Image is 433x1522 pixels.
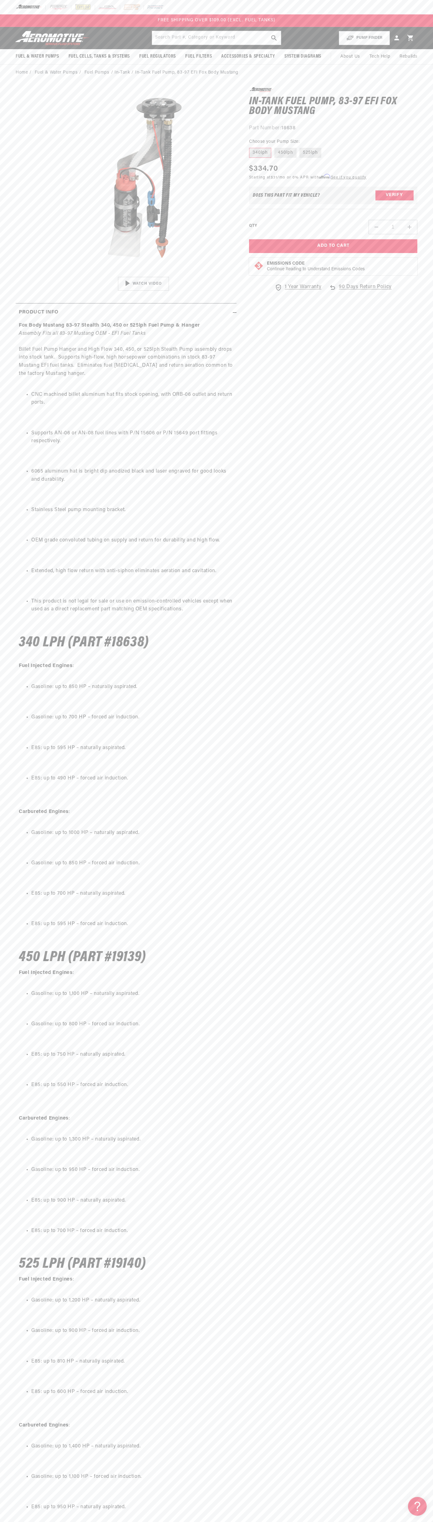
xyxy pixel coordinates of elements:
li: In-Tank [115,69,135,76]
a: 90 Days Return Policy [329,283,392,298]
input: Search by Part Number, Category or Keyword [152,31,281,45]
em: Assembly Fits all 83-97 Mustang OEM - EFI Fuel Tanks [19,331,145,336]
summary: Product Info [16,303,237,322]
li: E85: up to 595 HP – forced air induction. [31,920,233,928]
p: : [19,1099,233,1131]
span: About Us [340,54,360,59]
span: 1 Year Warranty [285,283,321,291]
p: : [19,792,233,824]
nav: breadcrumbs [16,69,417,76]
span: Tech Help [369,53,390,60]
button: Verify [375,190,414,200]
li: E85: up to 700 HP – forced air induction. [31,1227,233,1235]
li: Gasoline: up to 1,100 HP – naturally aspirated. [31,990,233,998]
h4: 450 LPH (Part #19139) [19,951,233,964]
li: Gasoline: up to 1000 HP – naturally aspirated. [31,829,233,837]
li: Gasoline: up to 1,400 HP – naturally aspirated. [31,1442,233,1451]
li: Gasoline: up to 1,300 HP – naturally aspirated. [31,1136,233,1144]
a: Home [16,69,28,76]
p: Starting at /mo or 0% APR with . [249,174,366,180]
span: Accessories & Specialty [221,53,275,60]
strong: Fuel Injected Engines [19,1277,73,1282]
summary: Fuel Filters [181,49,216,64]
span: Rebuilds [400,53,418,60]
span: $31 [271,176,278,179]
li: Supports AN-06 or AN-08 fuel lines with P/N 15606 or P/N 15649 port fittings respectively. [31,429,233,445]
p: : [19,1276,233,1292]
li: E85: up to 700 HP – naturally aspirated. [31,890,233,898]
div: Does This part fit My vehicle? [253,193,320,198]
summary: Fuel & Water Pumps [11,49,64,64]
span: Fuel Regulators [139,53,176,60]
h4: 340 LPH (Part #18638) [19,636,233,649]
label: 340lph [249,148,271,158]
span: Fuel Cells, Tanks & Systems [69,53,130,60]
span: Affirm [319,174,330,179]
button: PUMP FINDER [339,31,390,45]
h4: 525 LPH (Part #19140) [19,1257,233,1271]
li: Gasoline: up to 850 HP – forced air induction. [31,859,233,867]
span: System Diagrams [284,53,321,60]
li: E85: up to 900 HP – naturally aspirated. [31,1197,233,1205]
button: search button [267,31,281,45]
button: Emissions CodeContinue Reading to Understand Emissions Codes [267,261,365,272]
p: : [19,969,233,985]
div: Part Number: [249,124,417,132]
media-gallery: Gallery Viewer [16,87,237,291]
a: Fuel & Water Pumps [35,69,78,76]
strong: Carbureted Engines [19,1423,69,1428]
span: Fuel Filters [185,53,212,60]
li: Extended, high flow return with anti-siphon eliminates aeration and cavitation. [31,567,233,575]
label: 525lph [299,148,321,158]
strong: Carbureted Engines [19,1116,69,1121]
summary: Fuel Cells, Tanks & Systems [64,49,135,64]
li: E85: up to 750 HP – naturally aspirated. [31,1051,233,1059]
span: FREE SHIPPING OVER $109.00 (EXCL. FUEL TANKS) [158,18,275,23]
li: Gasoline: up to 800 HP – forced air induction. [31,1020,233,1028]
summary: Rebuilds [395,49,422,64]
span: 90 Days Return Policy [339,283,392,298]
li: Gasoline: up to 1,200 HP – naturally aspirated. [31,1297,233,1305]
p: Continue Reading to Understand Emissions Codes [267,267,365,272]
li: E85: up to 810 HP – naturally aspirated. [31,1358,233,1366]
a: See if you qualify - Learn more about Affirm Financing (opens in modal) [331,176,366,179]
li: E85: up to 950 HP – naturally aspirated. [31,1503,233,1511]
summary: Tech Help [365,49,395,64]
span: $334.70 [249,163,278,174]
a: About Us [336,49,365,64]
span: Fuel & Water Pumps [16,53,59,60]
a: Fuel Pumps [84,69,110,76]
li: In-Tank Fuel Pump, 83-97 EFI Fox Body Mustang [135,69,238,76]
li: Gasoline: up to 900 HP – forced air induction. [31,1327,233,1335]
li: OEM grade convoluted tubing on supply and return for durability and high flow. [31,536,233,545]
strong: Carbureted Engines [19,809,69,814]
li: Stainless Steel pump mounting bracket. [31,506,233,514]
li: E85: up to 490 HP – forced air induction. [31,774,233,783]
label: QTY [249,223,257,229]
h2: Product Info [19,308,58,317]
li: Gasoline: up to 950 HP – forced air induction. [31,1166,233,1174]
strong: Emissions Code [267,261,305,266]
label: 450lph [274,148,297,158]
summary: Fuel Regulators [135,49,181,64]
li: CNC machined billet aluminum hat fits stock opening, with ORB-06 outlet and return ports. [31,391,233,407]
h1: In-Tank Fuel Pump, 83-97 EFI Fox Body Mustang [249,97,417,116]
li: This product is not legal for sale or use on emission-controlled vehicles except when used as a d... [31,598,233,613]
li: Gasoline: up to 850 HP – naturally aspirated. [31,683,233,691]
img: Emissions code [254,261,264,271]
p: : [19,1405,233,1437]
summary: Accessories & Specialty [216,49,280,64]
li: Gasoline: up to 700 HP – forced air induction. [31,713,233,722]
li: E85: up to 600 HP – forced air induction. [31,1388,233,1396]
strong: Fuel Injected Engines [19,970,73,975]
p: : [19,654,233,678]
button: Add to Cart [249,239,417,253]
img: Aeromotive [13,31,92,45]
li: E85: up to 550 HP – forced air induction. [31,1081,233,1089]
a: 1 Year Warranty [275,283,321,291]
summary: System Diagrams [280,49,326,64]
li: 6065 aluminum hat is bright dip anodized black and laser engraved for good looks and durability. [31,468,233,484]
li: E85: up to 595 HP – naturally aspirated. [31,744,233,752]
p: Billet Fuel Pump Hanger and High Flow 340, 450, or 525lph Stealth Pump assembly drops into stock ... [19,322,233,386]
li: Gasoline: up to 1,100 HP – forced air induction. [31,1473,233,1481]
